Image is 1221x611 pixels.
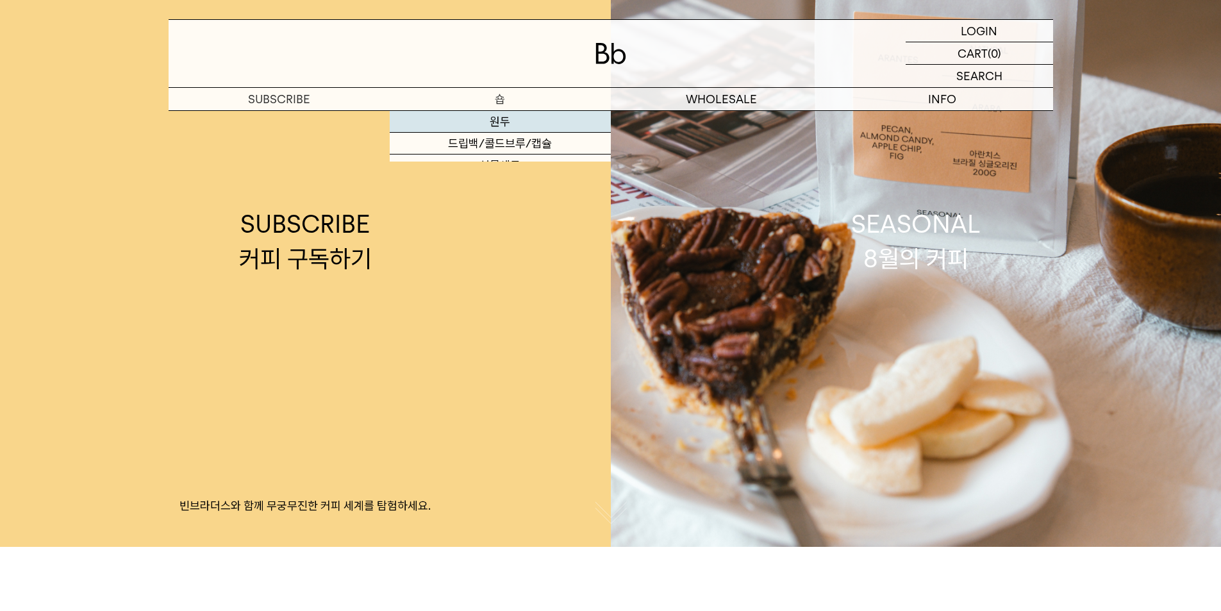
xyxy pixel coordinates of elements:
p: SEARCH [956,65,1002,87]
a: 숍 [390,88,611,110]
p: WHOLESALE [611,88,832,110]
img: 로고 [595,43,626,64]
a: SUBSCRIBE [169,88,390,110]
a: 원두 [390,111,611,133]
p: LOGIN [961,20,997,42]
a: LOGIN [906,20,1053,42]
p: (0) [988,42,1001,64]
div: SEASONAL 8월의 커피 [851,207,981,275]
a: CART (0) [906,42,1053,65]
div: SUBSCRIBE 커피 구독하기 [239,207,372,275]
p: INFO [832,88,1053,110]
a: 드립백/콜드브루/캡슐 [390,133,611,155]
a: 선물세트 [390,155,611,176]
p: CART [958,42,988,64]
